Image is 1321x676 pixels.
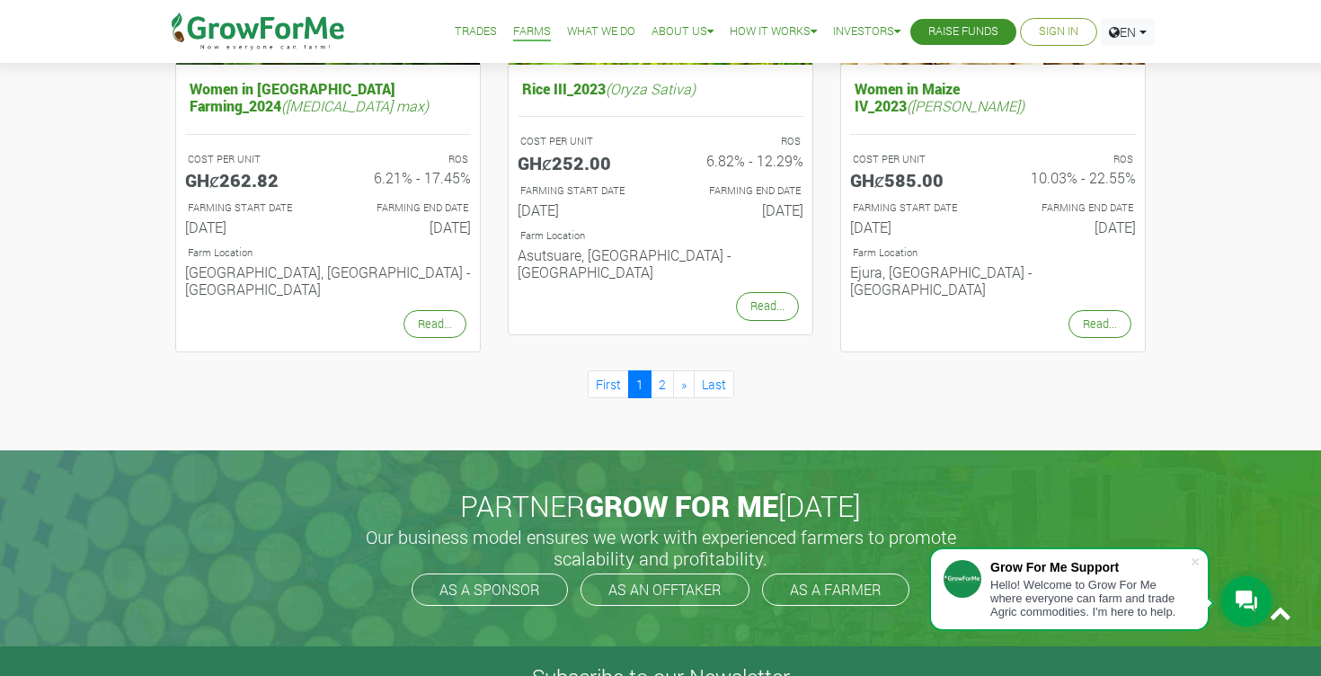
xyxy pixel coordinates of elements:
[681,376,687,393] span: »
[1009,200,1133,216] p: FARMING END DATE
[585,486,778,525] span: GROW FOR ME
[606,79,696,98] i: (Oryza Sativa)
[185,218,315,236] h6: [DATE]
[185,263,471,298] h6: [GEOGRAPHIC_DATA], [GEOGRAPHIC_DATA] - [GEOGRAPHIC_DATA]
[281,96,429,115] i: ([MEDICAL_DATA] max)
[1039,22,1078,41] a: Sign In
[403,310,466,338] a: Read...
[1068,310,1131,338] a: Read...
[513,22,551,41] a: Farms
[344,152,468,167] p: ROS
[175,370,1146,398] nav: Page Navigation
[853,245,1133,261] p: Location of Farm
[588,370,629,398] a: First
[520,228,801,244] p: Location of Farm
[567,22,635,41] a: What We Do
[730,22,817,41] a: How it Works
[518,246,803,280] h6: Asutsuare, [GEOGRAPHIC_DATA] - [GEOGRAPHIC_DATA]
[188,152,312,167] p: COST PER UNIT
[928,22,998,41] a: Raise Funds
[188,200,312,216] p: FARMING START DATE
[694,370,734,398] a: Last
[412,574,568,606] a: AS A SPONSOR
[907,96,1024,115] i: ([PERSON_NAME])
[346,526,975,569] h5: Our business model ensures we work with experienced farmers to promote scalability and profitabil...
[850,169,980,191] h5: GHȼ585.00
[1009,152,1133,167] p: ROS
[455,22,497,41] a: Trades
[674,201,803,218] h6: [DATE]
[628,370,652,398] a: 1
[651,370,674,398] a: 2
[677,183,801,199] p: FARMING END DATE
[850,218,980,236] h6: [DATE]
[652,22,714,41] a: About Us
[581,574,749,606] a: AS AN OFFTAKER
[674,152,803,169] h6: 6.82% - 12.29%
[169,489,1152,523] h2: PARTNER [DATE]
[833,22,900,41] a: Investors
[1006,169,1136,186] h6: 10.03% - 22.55%
[520,134,644,149] p: COST PER UNIT
[850,76,1136,119] h5: Women in Maize IV_2023
[518,76,803,102] h5: Rice III_2023
[518,152,647,173] h5: GHȼ252.00
[736,292,799,320] a: Read...
[520,183,644,199] p: FARMING START DATE
[341,169,471,186] h6: 6.21% - 17.45%
[677,134,801,149] p: ROS
[344,200,468,216] p: FARMING END DATE
[850,263,1136,298] h6: Ejura, [GEOGRAPHIC_DATA] - [GEOGRAPHIC_DATA]
[1006,218,1136,236] h6: [DATE]
[518,201,647,218] h6: [DATE]
[853,200,977,216] p: FARMING START DATE
[341,218,471,236] h6: [DATE]
[853,152,977,167] p: COST PER UNIT
[990,560,1190,574] div: Grow For Me Support
[1101,18,1155,46] a: EN
[990,578,1190,618] div: Hello! Welcome to Grow For Me where everyone can farm and trade Agric commodities. I'm here to help.
[185,76,471,119] h5: Women in [GEOGRAPHIC_DATA] Farming_2024
[762,574,909,606] a: AS A FARMER
[185,169,315,191] h5: GHȼ262.82
[188,245,468,261] p: Location of Farm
